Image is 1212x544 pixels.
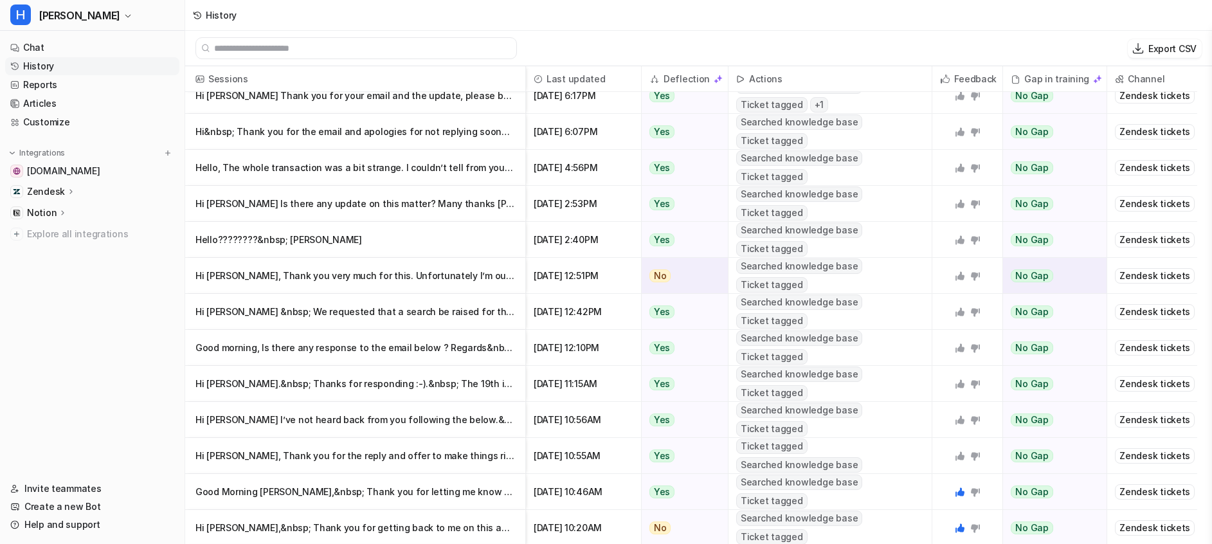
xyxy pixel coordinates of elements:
span: Searched knowledge base [736,403,862,418]
p: Notion [27,206,57,219]
span: [DATE] 4:56PM [531,150,636,186]
img: Zendesk [13,188,21,195]
p: Hi [PERSON_NAME] I’ve not heard back from you following the below.&nbsp; Please [195,402,515,438]
a: Explore all integrations [5,225,179,243]
span: [DATE] 12:42PM [531,294,636,330]
span: Searched knowledge base [736,511,862,526]
button: No Gap [1003,222,1098,258]
span: Searched knowledge base [736,114,862,130]
span: No Gap [1011,89,1053,102]
div: Zendesk tickets [1115,412,1195,428]
span: Ticket tagged [736,349,808,365]
a: swyfthome.com[DOMAIN_NAME] [5,162,179,180]
img: explore all integrations [10,228,23,240]
span: Searched knowledge base [736,367,862,382]
span: Searched knowledge base [736,475,862,490]
p: Hi&nbsp; Thank you for the email and apologies for not replying sooner, I was [195,114,515,150]
div: History [206,8,237,22]
span: No Gap [1011,449,1053,462]
span: [DATE] 2:40PM [531,222,636,258]
span: Sessions [190,66,520,92]
img: expand menu [8,149,17,158]
span: No Gap [1011,305,1053,318]
span: [DATE] 12:51PM [531,258,636,294]
p: Hi [PERSON_NAME], Thank you very much for this. Unfortunately I’m out all day [DATE] [195,258,515,294]
button: Yes [642,186,721,222]
span: Ticket tagged [736,277,808,293]
button: No [642,258,721,294]
span: Yes [649,485,674,498]
div: Zendesk tickets [1115,304,1195,320]
span: Yes [649,233,674,246]
a: Reports [5,76,179,94]
span: Ticket tagged [736,133,808,149]
a: Articles [5,95,179,113]
div: Zendesk tickets [1115,160,1195,176]
div: Zendesk tickets [1115,232,1195,248]
p: Good morning, Is there any response to the email below ? Regards&nbsp; [195,330,515,366]
img: swyfthome.com [13,167,21,175]
span: No Gap [1011,413,1053,426]
span: Searched knowledge base [736,186,862,202]
span: H [10,5,31,25]
span: Searched knowledge base [736,150,862,166]
button: Yes [642,222,721,258]
button: Yes [642,150,721,186]
span: Yes [649,161,674,174]
span: Yes [649,89,674,102]
span: No Gap [1011,161,1053,174]
button: Yes [642,402,721,438]
button: Yes [642,474,721,510]
p: Export CSV [1148,42,1197,55]
p: Hello????????&nbsp; [PERSON_NAME] [195,222,515,258]
span: Searched knowledge base [736,222,862,238]
p: Hello, The whole transaction was a bit strange. I couldn’t tell from your websit [195,150,515,186]
button: No Gap [1003,186,1098,222]
span: Channel [1112,66,1192,92]
div: Zendesk tickets [1115,484,1195,500]
a: Create a new Bot [5,498,179,516]
span: Ticket tagged [736,421,808,437]
span: [DATE] 6:07PM [531,114,636,150]
span: Ticket tagged [736,241,808,257]
span: Last updated [531,66,636,92]
p: Hi [PERSON_NAME] Is there any update on this matter? Many thanks [PERSON_NAME] [195,186,515,222]
p: Good Morning [PERSON_NAME],&nbsp; Thank you for letting me know about this. Unf [195,474,515,510]
span: No [649,269,671,282]
span: Ticket tagged [736,493,808,509]
button: Yes [642,438,721,474]
span: No [649,521,671,534]
div: Zendesk tickets [1115,88,1195,104]
div: Zendesk tickets [1115,340,1195,356]
a: Invite teammates [5,480,179,498]
a: Chat [5,39,179,57]
button: No Gap [1003,150,1098,186]
span: Yes [649,197,674,210]
p: Hi [PERSON_NAME].&nbsp; Thanks for responding :-).&nbsp; The 19th is fine, but it [195,366,515,402]
span: No Gap [1011,233,1053,246]
span: [DOMAIN_NAME] [27,165,100,177]
span: Explore all integrations [27,224,174,244]
div: Zendesk tickets [1115,520,1195,536]
div: Zendesk tickets [1115,268,1195,284]
img: menu_add.svg [163,149,172,158]
div: Zendesk tickets [1115,196,1195,212]
span: No Gap [1011,341,1053,354]
span: Yes [649,377,674,390]
span: Yes [649,125,674,138]
span: [DATE] 10:55AM [531,438,636,474]
button: No Gap [1003,402,1098,438]
button: No Gap [1003,330,1098,366]
span: [DATE] 11:15AM [531,366,636,402]
button: No Gap [1003,294,1098,330]
span: Ticket tagged [736,439,808,454]
div: Zendesk tickets [1115,448,1195,464]
p: Hi [PERSON_NAME] Thank you for your email and the update, please be advised tha [195,78,515,114]
button: No Gap [1003,78,1098,114]
span: Ticket tagged [736,97,808,113]
span: No Gap [1011,269,1053,282]
a: Customize [5,113,179,131]
span: [PERSON_NAME] [39,6,120,24]
span: Searched knowledge base [736,331,862,346]
a: History [5,57,179,75]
